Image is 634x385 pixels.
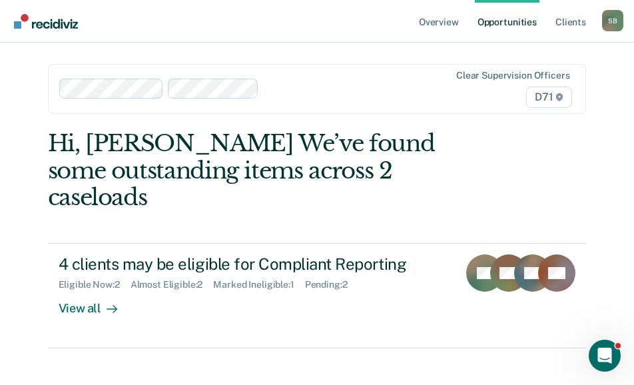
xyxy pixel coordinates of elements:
button: Profile dropdown button [602,10,623,31]
iframe: Intercom live chat [589,340,621,372]
span: D71 [526,87,572,108]
a: 4 clients may be eligible for Compliant ReportingEligible Now:2Almost Eligible:2Marked Ineligible... [48,243,587,348]
div: Hi, [PERSON_NAME] We’ve found some outstanding items across 2 caseloads [48,130,479,211]
div: Eligible Now : 2 [59,279,131,290]
div: Pending : 2 [305,279,358,290]
div: S B [602,10,623,31]
div: View all [59,290,133,316]
div: Almost Eligible : 2 [131,279,214,290]
img: Recidiviz [14,14,78,29]
div: 4 clients may be eligible for Compliant Reporting [59,254,448,274]
div: Clear supervision officers [456,70,569,81]
div: Marked Ineligible : 1 [213,279,304,290]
